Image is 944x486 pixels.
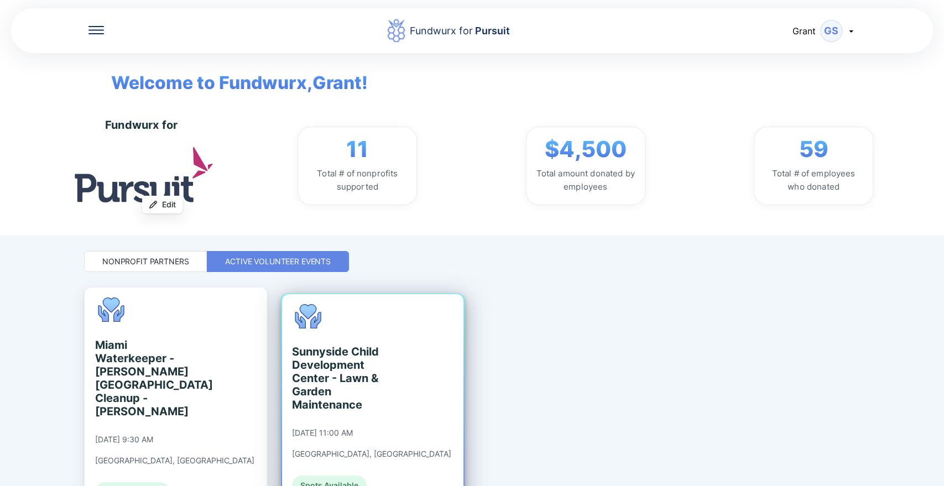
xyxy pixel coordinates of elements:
div: Active Volunteer Events [225,256,331,267]
span: Welcome to Fundwurx, Grant ! [95,53,368,96]
div: Total # of nonprofits supported [307,167,408,194]
span: 11 [346,136,368,163]
div: Nonprofit Partners [102,256,189,267]
button: Edit [142,196,182,213]
div: [DATE] 11:00 AM [292,428,353,438]
div: Total # of employees who donated [763,167,864,194]
span: Grant [792,25,816,36]
div: GS [820,20,842,42]
div: Miami Waterkeeper - [PERSON_NAME][GEOGRAPHIC_DATA] Cleanup - [PERSON_NAME] [95,338,196,418]
span: Edit [162,199,176,210]
span: Pursuit [473,25,510,36]
span: 59 [799,136,828,163]
img: logo.jpg [75,147,213,202]
div: Fundwurx for [105,118,178,132]
div: [GEOGRAPHIC_DATA], [GEOGRAPHIC_DATA] [95,456,254,466]
div: Sunnyside Child Development Center - Lawn & Garden Maintenance [292,345,393,411]
span: $4,500 [545,136,627,163]
div: Fundwurx for [410,23,510,39]
div: [GEOGRAPHIC_DATA], [GEOGRAPHIC_DATA] [292,449,451,459]
div: Total amount donated by employees [535,167,636,194]
div: [DATE] 9:30 AM [95,435,153,445]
